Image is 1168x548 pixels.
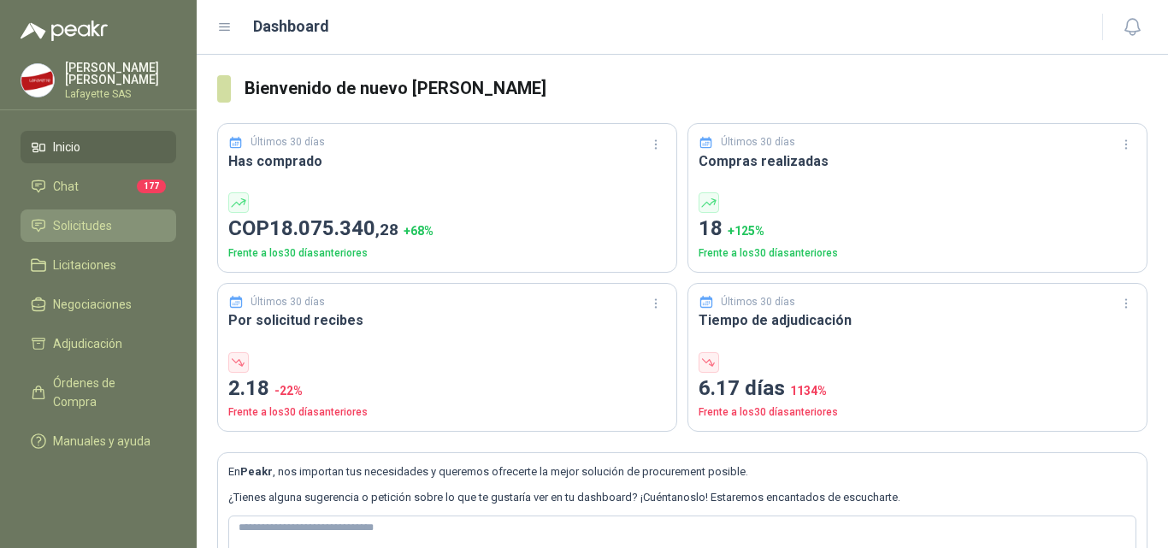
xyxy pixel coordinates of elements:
[274,384,303,398] span: -22 %
[21,170,176,203] a: Chat177
[53,295,132,314] span: Negociaciones
[240,465,273,478] b: Peakr
[21,249,176,281] a: Licitaciones
[228,213,666,245] p: COP
[21,288,176,321] a: Negociaciones
[404,224,434,238] span: + 68 %
[699,373,1136,405] p: 6.17 días
[228,489,1136,506] p: ¿Tienes alguna sugerencia o petición sobre lo que te gustaría ver en tu dashboard? ¡Cuéntanoslo! ...
[699,309,1136,331] h3: Tiempo de adjudicación
[21,327,176,360] a: Adjudicación
[699,245,1136,262] p: Frente a los 30 días anteriores
[53,138,80,156] span: Inicio
[721,134,795,150] p: Últimos 30 días
[245,75,1147,102] h3: Bienvenido de nuevo [PERSON_NAME]
[699,150,1136,172] h3: Compras realizadas
[228,463,1136,480] p: En , nos importan tus necesidades y queremos ofrecerte la mejor solución de procurement posible.
[251,134,325,150] p: Últimos 30 días
[699,404,1136,421] p: Frente a los 30 días anteriores
[790,384,827,398] span: 1134 %
[53,432,150,451] span: Manuales y ayuda
[253,15,329,38] h1: Dashboard
[53,216,112,235] span: Solicitudes
[375,220,398,239] span: ,28
[65,89,176,99] p: Lafayette SAS
[21,367,176,418] a: Órdenes de Compra
[21,64,54,97] img: Company Logo
[21,209,176,242] a: Solicitudes
[269,216,398,240] span: 18.075.340
[21,21,108,41] img: Logo peakr
[65,62,176,85] p: [PERSON_NAME] [PERSON_NAME]
[53,374,160,411] span: Órdenes de Compra
[699,213,1136,245] p: 18
[728,224,764,238] span: + 125 %
[228,404,666,421] p: Frente a los 30 días anteriores
[53,177,79,196] span: Chat
[721,294,795,310] p: Últimos 30 días
[21,425,176,457] a: Manuales y ayuda
[53,256,116,274] span: Licitaciones
[53,334,122,353] span: Adjudicación
[228,245,666,262] p: Frente a los 30 días anteriores
[137,180,166,193] span: 177
[228,309,666,331] h3: Por solicitud recibes
[228,150,666,172] h3: Has comprado
[251,294,325,310] p: Últimos 30 días
[21,131,176,163] a: Inicio
[228,373,666,405] p: 2.18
